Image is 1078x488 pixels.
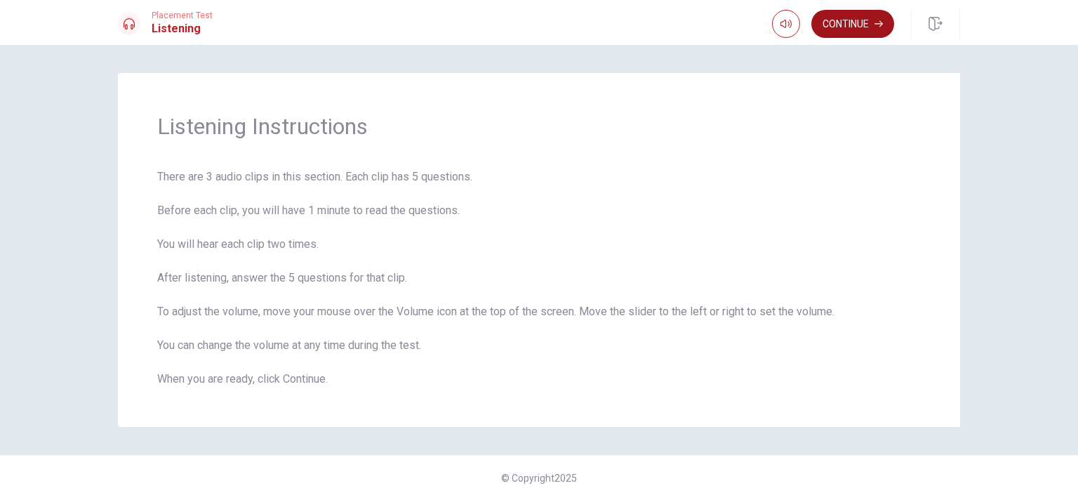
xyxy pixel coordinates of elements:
span: Listening Instructions [157,112,921,140]
span: Placement Test [152,11,213,20]
span: © Copyright 2025 [501,473,577,484]
h1: Listening [152,20,213,37]
button: Continue [811,10,894,38]
span: There are 3 audio clips in this section. Each clip has 5 questions. Before each clip, you will ha... [157,169,921,388]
